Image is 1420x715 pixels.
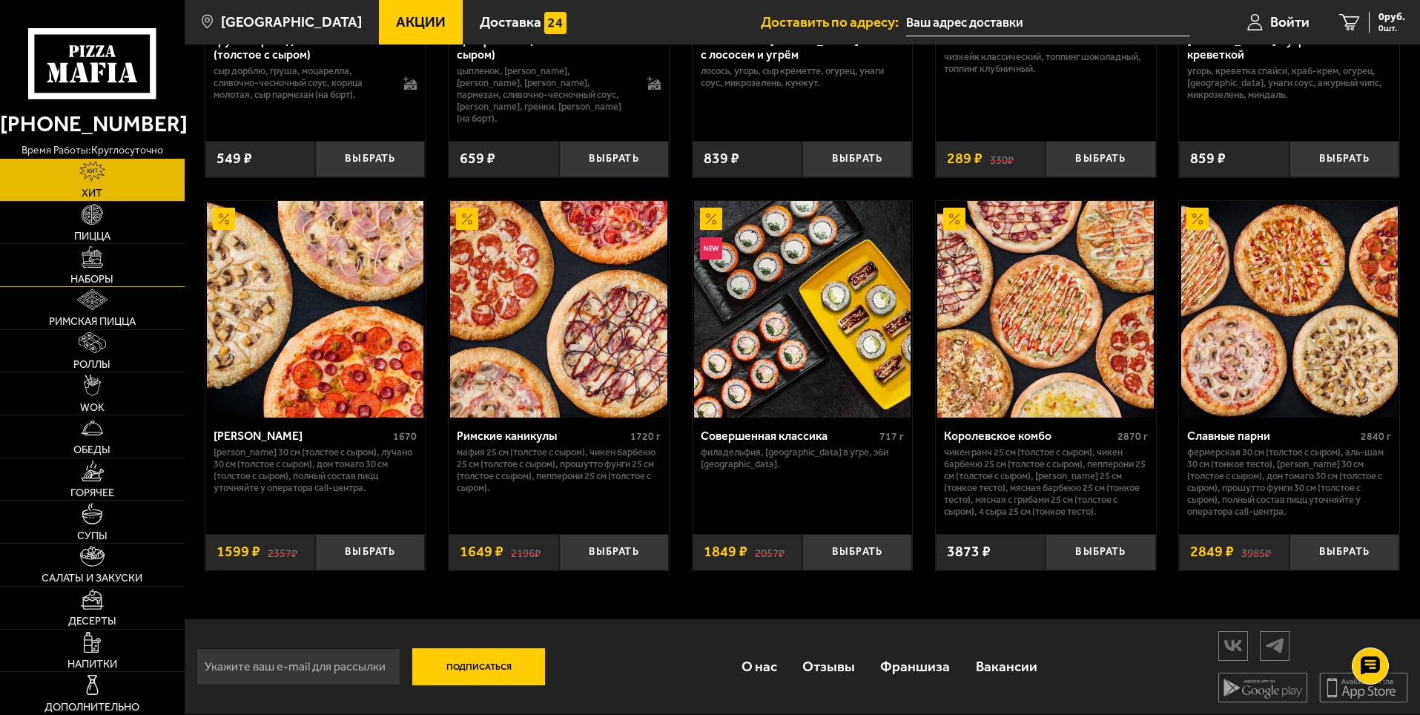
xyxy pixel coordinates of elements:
div: Груша горгондзола 25 см (толстое с сыром) [214,33,389,62]
img: Акционный [943,208,965,230]
span: 0 шт. [1378,24,1405,33]
button: Выбрать [559,141,669,177]
div: Цезарь 25 см (толстое с сыром) [457,33,633,62]
button: Выбрать [802,534,912,570]
input: Ваш адрес доставки [906,9,1190,36]
button: Выбрать [1046,141,1155,177]
span: Пицца [74,231,110,241]
p: Чизкейк классический, топпинг шоколадный, топпинг клубничный. [944,51,1148,75]
a: АкционныйРимские каникулы [449,201,669,418]
img: Новинка [700,237,722,260]
span: 1649 ₽ [460,544,503,559]
div: Римские каникулы [457,429,627,443]
span: Супы [77,530,108,541]
span: 2849 ₽ [1190,544,1234,559]
span: Акции [396,15,446,29]
span: 1599 ₽ [217,544,260,559]
button: Подписаться [412,648,546,685]
s: 2196 ₽ [511,544,541,559]
p: [PERSON_NAME] 30 см (толстое с сыром), Лучано 30 см (толстое с сыром), Дон Томаго 30 см (толстое ... [214,447,417,494]
p: Фермерская 30 см (толстое с сыром), Аль-Шам 30 см (тонкое тесто), [PERSON_NAME] 30 см (толстое с ... [1187,447,1391,518]
span: WOK [80,402,105,412]
img: Хет Трик [207,201,423,418]
a: Отзывы [790,642,868,691]
span: 1849 ₽ [704,544,747,559]
span: Дополнительно [44,702,139,712]
a: АкционныйСлавные парни [1179,201,1399,418]
a: О нас [728,642,789,691]
span: Доставить по адресу: [761,15,906,29]
span: 659 ₽ [460,151,495,166]
p: Чикен Ранч 25 см (толстое с сыром), Чикен Барбекю 25 см (толстое с сыром), Пепперони 25 см (толст... [944,447,1148,518]
span: Салаты и закуски [42,573,142,583]
s: 3985 ₽ [1241,544,1271,559]
div: Запеченный [PERSON_NAME] с лососем и угрём [701,33,876,62]
button: Выбрать [315,534,425,570]
span: 289 ₽ [947,151,983,166]
span: Войти [1270,15,1310,29]
button: Выбрать [802,141,912,177]
a: АкционныйХет Трик [205,201,426,418]
span: 0 руб. [1378,12,1405,22]
button: Выбрать [559,534,669,570]
span: Доставка [480,15,541,29]
div: Совершенная классика [701,429,876,443]
a: АкционныйКоролевское комбо [936,201,1156,418]
img: vk [1219,633,1247,659]
div: [PERSON_NAME] [214,429,390,443]
span: Горячее [70,487,114,498]
s: 2057 ₽ [755,544,785,559]
p: Филадельфия, [GEOGRAPHIC_DATA] в угре, Эби [GEOGRAPHIC_DATA]. [701,447,905,470]
div: Славные парни [1187,429,1357,443]
img: Акционный [213,208,235,230]
button: Выбрать [1289,534,1399,570]
span: Десерты [68,616,116,626]
img: Римские каникулы [450,201,667,418]
span: Роллы [73,359,110,369]
button: Выбрать [1289,141,1399,177]
span: [GEOGRAPHIC_DATA] [221,15,362,29]
img: Славные парни [1181,201,1398,418]
span: 2870 г [1117,430,1148,443]
img: Акционный [456,208,478,230]
a: АкционныйНовинкаСовершенная классика [693,201,913,418]
div: [PERSON_NAME] с угрём и креветкой [1187,33,1363,62]
span: 1720 г [630,430,661,443]
span: Римская пицца [49,316,136,326]
span: Обеды [73,444,110,455]
s: 2357 ₽ [268,544,297,559]
p: сыр дорблю, груша, моцарелла, сливочно-чесночный соус, корица молотая, сыр пармезан (на борт). [214,65,389,101]
img: Королевское комбо [937,201,1154,418]
a: Франшиза [868,642,962,691]
img: Акционный [1186,208,1209,230]
span: 1670 [393,430,417,443]
span: Напитки [67,659,117,669]
s: 330 ₽ [990,151,1014,166]
span: 549 ₽ [217,151,252,166]
div: Королевское комбо [944,429,1114,443]
p: угорь, креветка спайси, краб-крем, огурец, [GEOGRAPHIC_DATA], унаги соус, ажурный чипс, микрозеле... [1187,65,1391,101]
span: Наборы [70,274,113,284]
p: цыпленок, [PERSON_NAME], [PERSON_NAME], [PERSON_NAME], пармезан, сливочно-чесночный соус, [PERSON... [457,65,633,125]
a: Вакансии [963,642,1050,691]
button: Выбрать [1046,534,1155,570]
img: Акционный [700,208,722,230]
span: 3873 ₽ [947,544,991,559]
span: 839 ₽ [704,151,739,166]
span: Хит [82,188,102,198]
span: 2840 г [1361,430,1391,443]
p: Мафия 25 см (толстое с сыром), Чикен Барбекю 25 см (толстое с сыром), Прошутто Фунги 25 см (толст... [457,447,661,494]
p: лосось, угорь, Сыр креметте, огурец, унаги соус, микрозелень, кунжут. [701,65,905,89]
img: 15daf4d41897b9f0e9f617042186c801.svg [544,12,567,34]
input: Укажите ваш e-mail для рассылки [197,648,400,685]
span: 717 г [879,430,904,443]
img: tg [1261,633,1289,659]
span: 859 ₽ [1190,151,1226,166]
img: Совершенная классика [694,201,911,418]
button: Выбрать [315,141,425,177]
